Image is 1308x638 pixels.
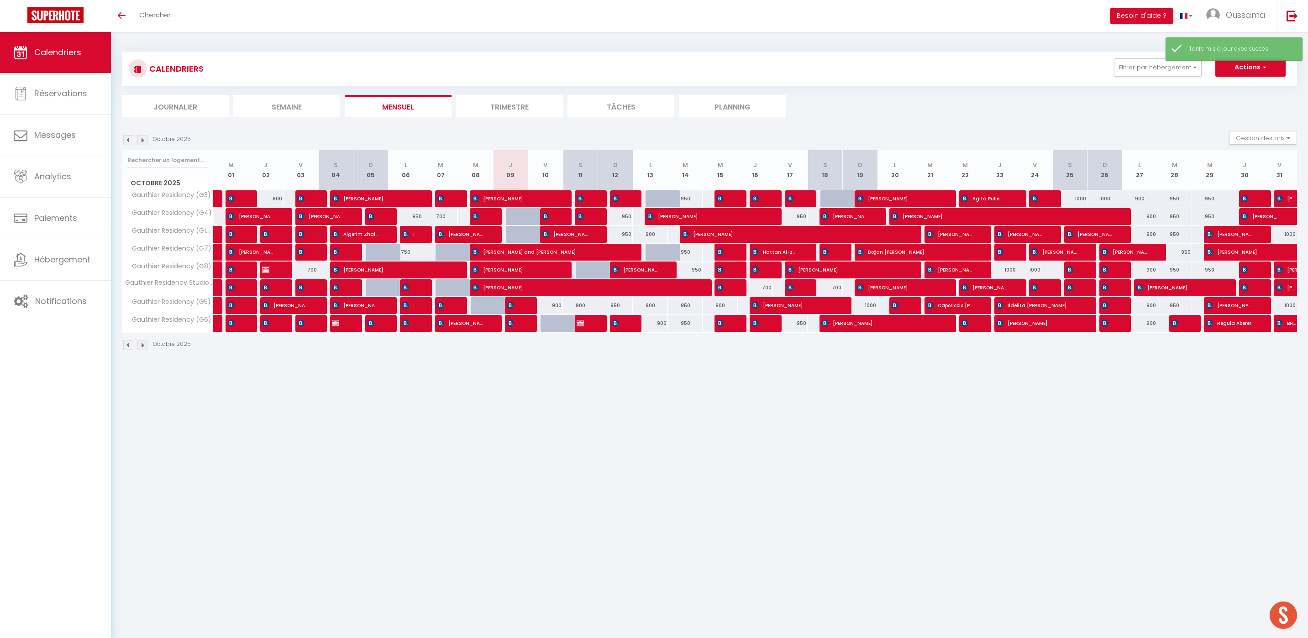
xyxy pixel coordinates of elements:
th: 16 [738,150,773,190]
span: [PERSON_NAME] [1241,261,1253,278]
span: [PERSON_NAME] [472,208,483,225]
button: Filtrer par hébergement [1114,58,1202,77]
li: Planning [679,95,786,117]
li: Mensuel [345,95,452,117]
span: Ildelita [PERSON_NAME] [996,297,1078,314]
div: 950 [1157,261,1192,278]
span: [PERSON_NAME] [227,208,274,225]
p: Octobre 2025 [153,340,191,349]
button: Actions [1215,58,1286,77]
span: Notifications [35,295,87,307]
span: Gauthier Residency (G7) [124,244,214,254]
span: [PERSON_NAME] [227,243,274,261]
span: [PERSON_NAME] [1066,261,1078,278]
span: [PERSON_NAME] [856,279,939,296]
span: [PERSON_NAME] [437,225,484,243]
div: 1000 [843,297,878,314]
th: 09 [493,150,528,190]
span: [PERSON_NAME] [1241,190,1253,207]
th: 27 [1122,150,1157,190]
span: [PERSON_NAME] [1101,243,1148,261]
span: Gauthier Residency (G6) [124,315,214,325]
abbr: L [649,161,652,169]
span: [PERSON_NAME] [1206,243,1269,261]
span: [PERSON_NAME] [227,225,239,243]
div: 950 [598,297,633,314]
button: Besoin d'aide ? [1110,8,1173,24]
span: [PERSON_NAME] [787,190,798,207]
div: 1000 [1262,297,1297,314]
abbr: M [438,161,443,169]
div: 950 [773,208,808,225]
span: [PERSON_NAME] [821,314,939,332]
div: 1000 [1052,190,1087,207]
div: 800 [248,190,284,207]
abbr: D [613,161,618,169]
div: 950 [668,244,703,261]
span: [PERSON_NAME] and [PERSON_NAME] [472,243,624,261]
span: [PERSON_NAME] [646,208,764,225]
span: YUTONG QI [297,225,309,243]
span: [PERSON_NAME] [227,279,239,296]
span: [PERSON_NAME] [367,208,379,225]
th: 04 [318,150,353,190]
span: [PERSON_NAME] [437,314,484,332]
th: 13 [633,150,668,190]
th: 26 [1087,150,1123,190]
span: [PERSON_NAME] [332,314,344,332]
abbr: M [1172,161,1177,169]
span: [PERSON_NAME] [751,314,763,332]
abbr: J [998,161,1002,169]
div: 900 [703,297,738,314]
span: [PERSON_NAME] [612,314,624,332]
span: Gauthier Residency (G3) [124,190,213,200]
span: [PERSON_NAME] PARIS [716,261,728,278]
span: [PERSON_NAME] [716,243,728,261]
input: Rechercher un logement... [127,152,208,168]
th: 06 [388,150,423,190]
div: 950 [1157,190,1192,207]
div: 900 [1122,208,1157,225]
span: [PERSON_NAME] [402,314,414,332]
abbr: M [228,161,234,169]
abbr: J [509,161,512,169]
div: 950 [668,261,703,278]
span: [PERSON_NAME] [751,190,763,207]
th: 08 [458,150,493,190]
abbr: S [1068,161,1072,169]
div: 950 [668,190,703,207]
span: Gauthier Residency (G5) [124,297,213,307]
img: Super Booking [27,7,84,23]
span: [PERSON_NAME] [1206,225,1253,243]
span: [PERSON_NAME] [332,279,344,296]
abbr: D [858,161,862,169]
button: Gestion des prix [1229,131,1297,145]
span: [PERSON_NAME] Ste Gr management [1276,279,1297,296]
li: Tâches [567,95,674,117]
span: [PERSON_NAME] [297,279,309,296]
span: [PERSON_NAME] [787,261,904,278]
div: 900 [1122,190,1157,207]
span: [PERSON_NAME] [1101,297,1113,314]
div: 900 [563,297,598,314]
span: [PERSON_NAME] [1101,279,1113,296]
th: 17 [773,150,808,190]
span: Agita Pulle [961,190,1008,207]
span: [PERSON_NAME] [332,190,414,207]
span: [PERSON_NAME] [996,243,1008,261]
span: [PERSON_NAME] [437,297,449,314]
th: 14 [668,150,703,190]
p: Octobre 2025 [153,135,191,144]
th: 28 [1157,150,1192,190]
th: 12 [598,150,633,190]
th: 23 [982,150,1018,190]
span: [PERSON_NAME] [1206,297,1253,314]
span: غرم الله الزهراني [227,190,239,207]
div: 950 [668,297,703,314]
abbr: V [1033,161,1037,169]
span: [PERSON_NAME] BOOKING [PERSON_NAME] [577,314,588,332]
span: [PERSON_NAME] [1276,190,1297,207]
a: [PERSON_NAME] Sbih [214,190,218,208]
span: [PERSON_NAME] [961,314,973,332]
span: [PERSON_NAME] [1031,279,1043,296]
